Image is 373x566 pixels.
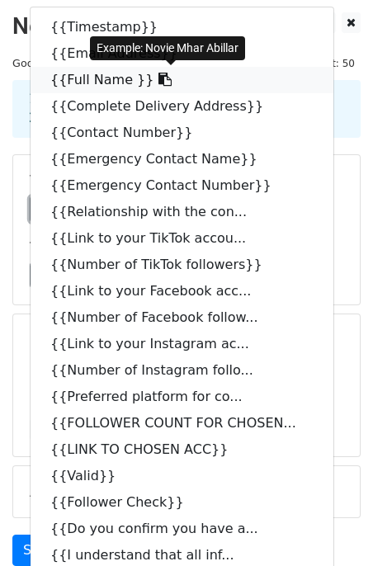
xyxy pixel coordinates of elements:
div: Example: Novie Mhar Abillar [90,36,245,60]
a: {{Preferred platform for co... [31,384,333,410]
a: {{Emergency Contact Number}} [31,172,333,199]
a: {{LINK TO CHOSEN ACC}} [31,436,333,463]
a: Send [12,535,67,566]
h2: New Campaign [12,12,361,40]
a: {{Email Address}} [31,40,333,67]
a: {{Link to your TikTok accou... [31,225,333,252]
a: {{Emergency Contact Name}} [31,146,333,172]
a: {{Relationship with the con... [31,199,333,225]
a: {{Number of TikTok followers}} [31,252,333,278]
a: {{Link to your Facebook acc... [31,278,333,304]
a: {{Complete Delivery Address}} [31,93,333,120]
a: {{Valid}} [31,463,333,489]
a: {{Follower Check}} [31,489,333,516]
a: {{Timestamp}} [31,14,333,40]
a: {{Full Name }} [31,67,333,93]
iframe: Chat Widget [290,487,373,566]
div: 1. Write your email in Gmail 2. Click [17,90,356,128]
a: {{Do you confirm you have a... [31,516,333,542]
a: {{Number of Facebook follow... [31,304,333,331]
a: {{Contact Number}} [31,120,333,146]
a: {{Link to your Instagram ac... [31,331,333,357]
a: {{FOLLOWER COUNT FOR CHOSEN... [31,410,333,436]
a: {{Number of Instagram follo... [31,357,333,384]
small: Google Sheet: [12,57,231,69]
